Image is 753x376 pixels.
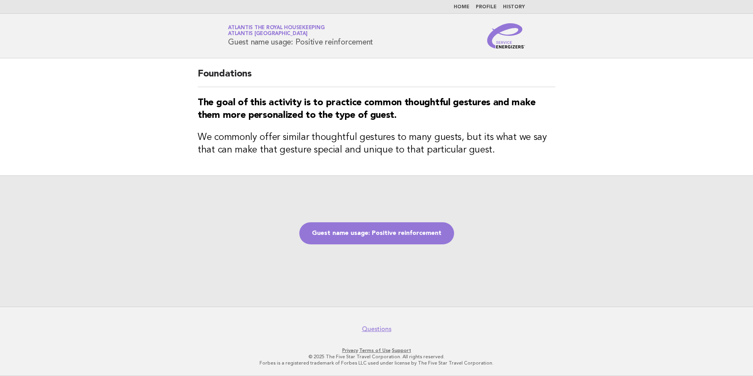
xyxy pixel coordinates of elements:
[476,5,497,9] a: Profile
[392,348,411,353] a: Support
[299,222,454,244] a: Guest name usage: Positive reinforcement
[487,23,525,48] img: Service Energizers
[135,354,618,360] p: © 2025 The Five Star Travel Corporation. All rights reserved.
[454,5,469,9] a: Home
[198,131,555,156] h3: We commonly offer similar thoughtful gestures to many guests, but its what we say that can make t...
[228,26,373,46] h1: Guest name usage: Positive reinforcement
[362,325,391,333] a: Questions
[228,25,325,36] a: Atlantis the Royal HousekeepingAtlantis [GEOGRAPHIC_DATA]
[135,347,618,354] p: · ·
[503,5,525,9] a: History
[198,68,555,87] h2: Foundations
[359,348,391,353] a: Terms of Use
[198,98,535,120] strong: The goal of this activity is to practice common thoughtful gestures and make them more personaliz...
[342,348,358,353] a: Privacy
[135,360,618,366] p: Forbes is a registered trademark of Forbes LLC used under license by The Five Star Travel Corpora...
[228,32,308,37] span: Atlantis [GEOGRAPHIC_DATA]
